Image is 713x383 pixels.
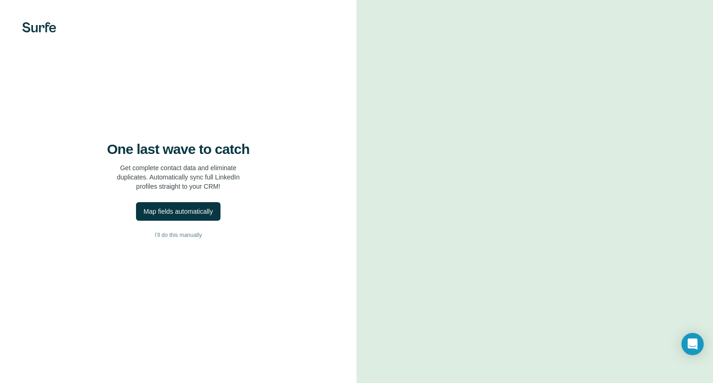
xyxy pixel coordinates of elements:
[681,333,704,355] div: Open Intercom Messenger
[155,231,201,239] span: I’ll do this manually
[117,163,240,191] p: Get complete contact data and eliminate duplicates. Automatically sync full LinkedIn profiles str...
[107,141,250,158] h4: One last wave to catch
[19,228,338,242] button: I’ll do this manually
[136,202,220,221] button: Map fields automatically
[22,22,56,32] img: Surfe's logo
[143,207,213,216] div: Map fields automatically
